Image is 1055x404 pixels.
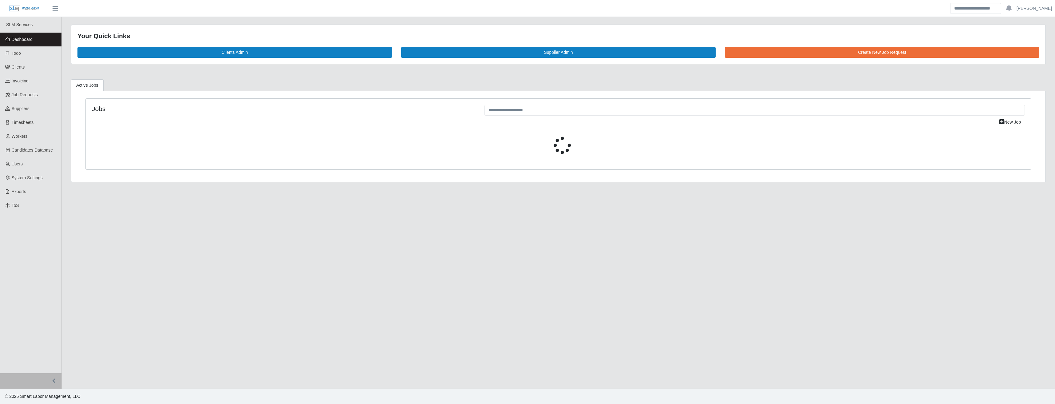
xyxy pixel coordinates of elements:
[12,106,30,111] span: Suppliers
[1017,5,1052,12] a: [PERSON_NAME]
[401,47,716,58] a: Supplier Admin
[71,79,104,91] a: Active Jobs
[995,117,1025,128] a: New Job
[12,65,25,69] span: Clients
[950,3,1001,14] input: Search
[12,51,21,56] span: Todo
[12,37,33,42] span: Dashboard
[12,78,29,83] span: Invoicing
[12,134,28,139] span: Workers
[12,161,23,166] span: Users
[12,92,38,97] span: Job Requests
[77,31,1039,41] div: Your Quick Links
[9,5,39,12] img: SLM Logo
[12,148,53,152] span: Candidates Database
[92,105,475,113] h4: Jobs
[6,22,33,27] span: SLM Services
[12,120,34,125] span: Timesheets
[12,175,43,180] span: System Settings
[77,47,392,58] a: Clients Admin
[5,394,80,399] span: © 2025 Smart Labor Management, LLC
[12,203,19,208] span: ToS
[725,47,1039,58] a: Create New Job Request
[12,189,26,194] span: Exports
